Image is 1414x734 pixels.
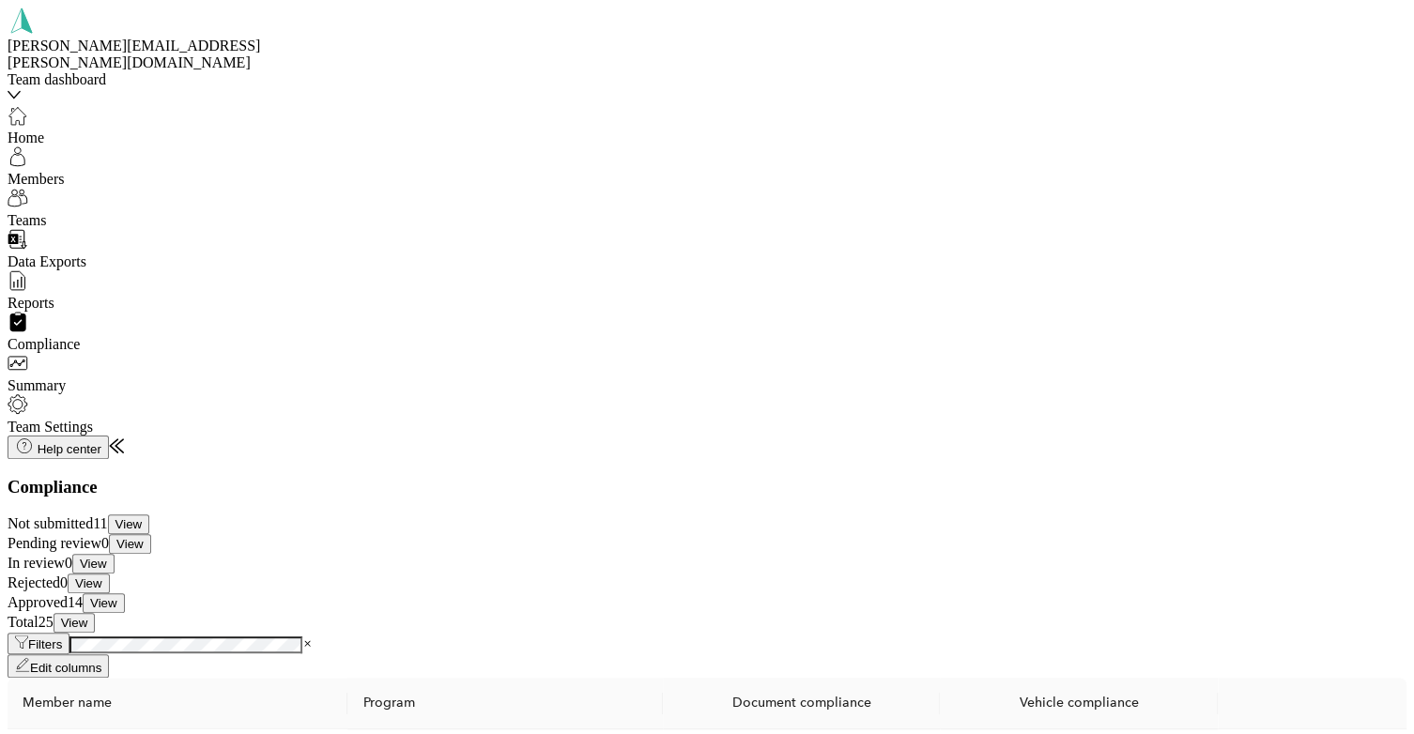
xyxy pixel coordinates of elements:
[8,171,64,187] span: Members
[955,693,1202,713] div: Vehicle compliance
[93,515,107,531] span: 11
[83,593,125,613] button: View
[8,654,109,678] button: Edit columns
[8,336,80,352] span: Compliance
[678,693,925,713] div: Document compliance
[109,534,151,554] button: View
[72,554,115,573] button: View
[8,38,270,71] div: [PERSON_NAME][EMAIL_ADDRESS][PERSON_NAME][DOMAIN_NAME]
[8,130,44,145] span: Home
[8,594,68,610] span: Approved
[8,419,93,435] span: Team Settings
[8,295,54,311] span: Reports
[1309,629,1414,734] iframe: Everlance-gr Chat Button Frame
[68,573,110,593] button: View
[8,678,347,729] th: Member name
[60,574,68,590] span: 0
[15,438,101,456] div: Help center
[347,678,663,729] th: Program
[38,614,54,630] span: 25
[8,477,1406,497] h1: Compliance
[8,515,93,531] span: Not submitted
[65,555,72,571] span: 0
[8,574,60,590] span: Rejected
[8,614,38,630] span: Total
[54,613,96,633] button: View
[101,535,109,551] span: 0
[68,594,83,610] span: 14
[8,633,69,654] button: Filters
[8,71,270,88] div: Team dashboard
[8,212,47,228] span: Teams
[8,253,86,269] span: Data Exports
[8,377,66,393] span: Summary
[8,436,109,459] button: Help center
[8,535,101,551] span: Pending review
[8,555,65,571] span: In review
[108,514,150,534] button: View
